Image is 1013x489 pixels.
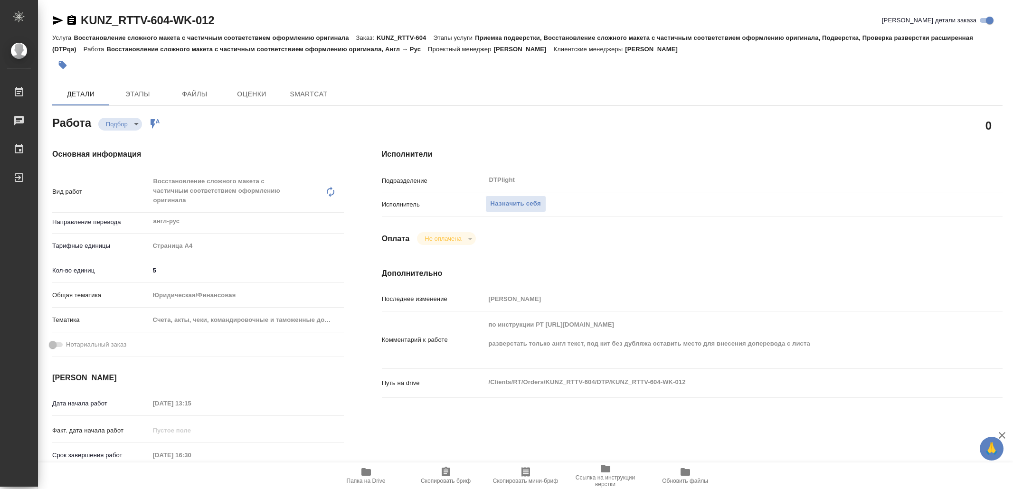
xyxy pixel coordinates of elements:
[115,88,161,100] span: Этапы
[984,439,1000,459] span: 🙏
[662,478,708,484] span: Обновить файлы
[421,478,471,484] span: Скопировать бриф
[566,462,645,489] button: Ссылка на инструкции верстки
[486,462,566,489] button: Скопировать мини-бриф
[98,118,142,131] div: Подбор
[81,14,214,27] a: KUNZ_RTTV-604-WK-012
[645,462,725,489] button: Обновить файлы
[150,423,233,437] input: Пустое поле
[428,46,493,53] p: Проектный менеджер
[52,266,150,275] p: Кол-во единиц
[980,437,1004,461] button: 🙏
[52,451,150,460] p: Срок завершения работ
[52,55,73,75] button: Добавить тэг
[406,462,486,489] button: Скопировать бриф
[52,399,150,408] p: Дата начала работ
[150,287,344,303] div: Юридическая/Финансовая
[52,34,74,41] p: Услуга
[382,294,485,304] p: Последнее изменение
[356,34,377,41] p: Заказ:
[382,233,410,244] h4: Оплата
[985,117,992,133] h2: 0
[382,268,1003,279] h4: Дополнительно
[58,88,104,100] span: Детали
[52,372,344,384] h4: [PERSON_NAME]
[150,312,344,328] div: Счета, акты, чеки, командировочные и таможенные документы
[382,200,485,209] p: Исполнитель
[485,292,951,306] input: Пустое поле
[74,34,356,41] p: Восстановление сложного макета с частичным соответствием оформлению оригинала
[382,176,485,186] p: Подразделение
[347,478,386,484] span: Папка на Drive
[286,88,331,100] span: SmartCat
[493,478,558,484] span: Скопировать мини-бриф
[150,448,233,462] input: Пустое поле
[229,88,275,100] span: Оценки
[52,291,150,300] p: Общая тематика
[625,46,685,53] p: [PERSON_NAME]
[52,217,150,227] p: Направление перевода
[84,46,107,53] p: Работа
[485,317,951,361] textarea: по инструкции РТ [URL][DOMAIN_NAME] разверстать только англ текст, под кит без дубляжа оставить м...
[326,462,406,489] button: Папка на Drive
[66,15,77,26] button: Скопировать ссылку
[377,34,433,41] p: KUNZ_RTTV-604
[382,378,485,388] p: Путь на drive
[106,46,428,53] p: Восстановление сложного макета с частичным соответствием оформлению оригинала, Англ → Рус
[52,426,150,435] p: Факт. дата начала работ
[66,340,126,349] span: Нотариальный заказ
[172,88,218,100] span: Файлы
[382,335,485,345] p: Комментарий к работе
[52,113,91,131] h2: Работа
[433,34,475,41] p: Этапы услуги
[485,196,546,212] button: Назначить себя
[422,235,464,243] button: Не оплачена
[52,241,150,251] p: Тарифные единицы
[103,120,131,128] button: Подбор
[52,34,973,53] p: Приемка подверстки, Восстановление сложного макета с частичным соответствием оформлению оригинала...
[150,263,344,277] input: ✎ Введи что-нибудь
[150,396,233,410] input: Пустое поле
[491,198,541,209] span: Назначить себя
[417,232,475,245] div: Подбор
[150,238,344,254] div: Страница А4
[52,315,150,325] p: Тематика
[494,46,554,53] p: [PERSON_NAME]
[52,15,64,26] button: Скопировать ссылку для ЯМессенджера
[882,16,976,25] span: [PERSON_NAME] детали заказа
[571,474,640,488] span: Ссылка на инструкции верстки
[52,149,344,160] h4: Основная информация
[553,46,625,53] p: Клиентские менеджеры
[485,374,951,390] textarea: /Clients/RT/Orders/KUNZ_RTTV-604/DTP/KUNZ_RTTV-604-WK-012
[382,149,1003,160] h4: Исполнители
[52,187,150,197] p: Вид работ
